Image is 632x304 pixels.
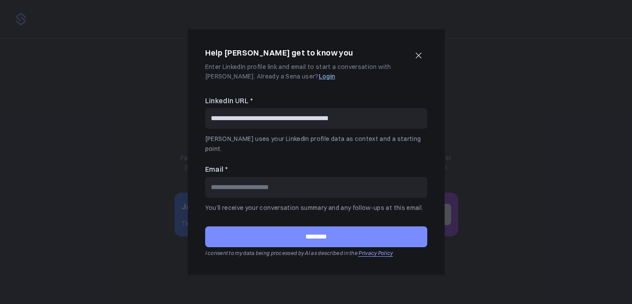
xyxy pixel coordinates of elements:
span: I consent to my data being processed by AI as described in the [205,250,358,256]
p: Enter LinkedIn profile link and email to start a conversation with [PERSON_NAME]. Already a Sena ... [205,62,406,82]
p: [PERSON_NAME] uses your LinkedIn profile data as context and a starting point. [205,134,427,154]
label: LinkedIn URL * [205,95,427,107]
p: You’ll receive your conversation summary and any follow-ups at this email. [205,203,427,212]
a: Privacy Policy [358,250,393,256]
a: Login [319,72,335,80]
label: Email * [205,164,427,175]
h2: Help [PERSON_NAME] get to know you [205,47,353,59]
